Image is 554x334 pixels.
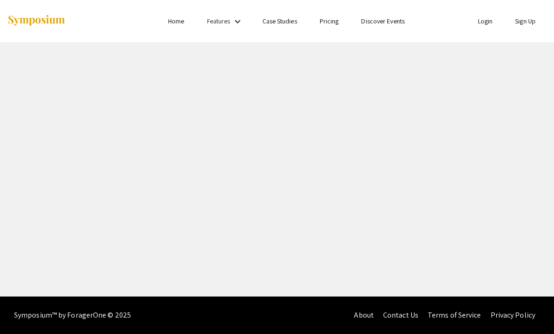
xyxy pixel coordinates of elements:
a: Pricing [320,17,339,25]
a: About [354,310,374,320]
a: Terms of Service [428,310,481,320]
mat-icon: Expand Features list [232,16,243,27]
a: Features [207,17,231,25]
a: Case Studies [262,17,297,25]
a: Sign Up [515,17,536,25]
img: Symposium by ForagerOne [7,15,66,27]
a: Login [478,17,493,25]
a: Discover Events [361,17,405,25]
a: Contact Us [383,310,418,320]
a: Privacy Policy [491,310,535,320]
a: Home [168,17,184,25]
div: Symposium™ by ForagerOne © 2025 [14,297,131,334]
